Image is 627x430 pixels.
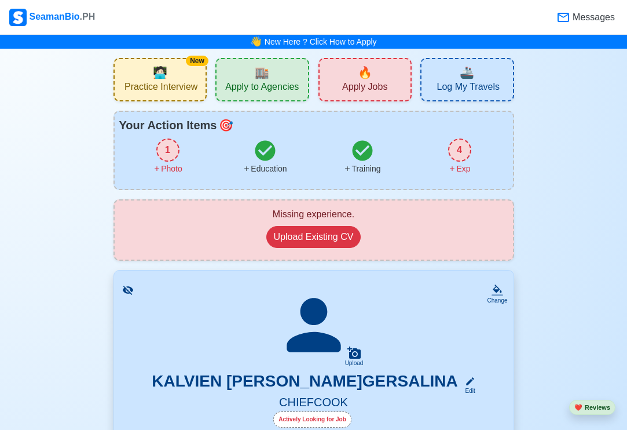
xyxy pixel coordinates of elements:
div: Training [343,163,380,175]
button: Upload Existing CV [266,226,361,248]
span: travel [460,64,474,81]
div: Exp [448,163,470,175]
div: SeamanBio [9,9,95,26]
div: Missing experience. [124,207,504,221]
div: Actively Looking for Job [273,411,351,428]
div: Change [487,296,507,305]
div: Education [243,163,287,175]
span: Log My Travels [437,81,500,96]
h5: CHIEFCOOK [128,395,500,411]
span: interview [153,64,167,81]
span: heart [574,404,582,411]
span: .PH [80,12,96,21]
span: Practice Interview [124,81,197,96]
span: Messages [570,10,615,24]
h3: KALVIEN [PERSON_NAME]GERSALINA [152,371,457,395]
a: New Here ? Click How to Apply [265,37,377,46]
div: 4 [448,139,471,162]
span: Apply Jobs [342,81,387,96]
span: agencies [255,64,269,81]
span: Apply to Agencies [225,81,299,96]
div: Upload [345,360,364,367]
span: todo [219,116,233,134]
div: Photo [153,163,182,175]
span: new [358,64,372,81]
div: New [186,56,208,66]
div: Edit [460,387,475,395]
span: bell [249,34,263,50]
div: Your Action Items [119,116,508,134]
button: heartReviews [569,400,615,416]
div: 1 [156,139,179,162]
img: Logo [9,9,27,26]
